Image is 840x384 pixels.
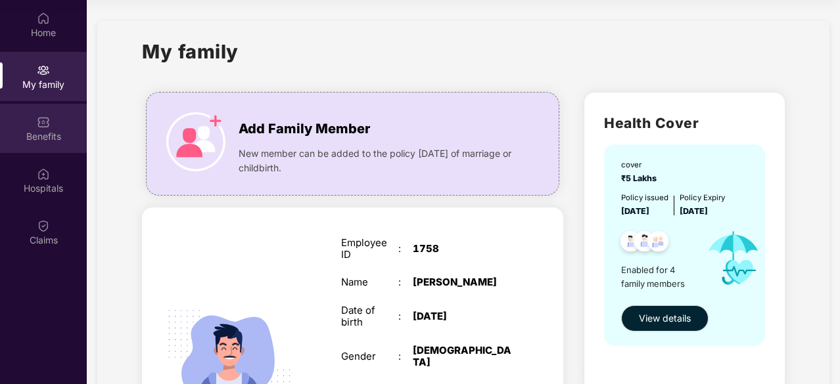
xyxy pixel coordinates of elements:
div: 1758 [413,243,513,255]
div: [DATE] [413,310,513,322]
span: [DATE] [680,206,708,216]
div: cover [621,159,661,171]
div: Date of birth [341,305,398,328]
div: Gender [341,351,398,362]
div: : [398,351,413,362]
img: svg+xml;base64,PHN2ZyB4bWxucz0iaHR0cDovL3d3dy53My5vcmcvMjAwMC9zdmciIHdpZHRoPSI0OC45NDMiIGhlaWdodD... [615,227,647,259]
img: svg+xml;base64,PHN2ZyBpZD0iSG9zcGl0YWxzIiB4bWxucz0iaHR0cDovL3d3dy53My5vcmcvMjAwMC9zdmciIHdpZHRoPS... [37,167,50,181]
div: : [398,310,413,322]
img: svg+xml;base64,PHN2ZyBpZD0iSG9tZSIgeG1sbnM9Imh0dHA6Ly93d3cudzMub3JnLzIwMDAvc3ZnIiB3aWR0aD0iMjAiIG... [37,12,50,25]
div: : [398,243,413,255]
h2: Health Cover [604,112,764,134]
img: svg+xml;base64,PHN2ZyB4bWxucz0iaHR0cDovL3d3dy53My5vcmcvMjAwMC9zdmciIHdpZHRoPSI0OC45NDMiIGhlaWdodD... [642,227,674,259]
span: Enabled for 4 family members [621,263,697,290]
div: Policy issued [621,192,668,203]
div: [PERSON_NAME] [413,276,513,288]
img: svg+xml;base64,PHN2ZyBpZD0iQmVuZWZpdHMiIHhtbG5zPSJodHRwOi8vd3d3LnczLm9yZy8yMDAwL3N2ZyIgd2lkdGg9Ij... [37,116,50,129]
span: View details [639,311,691,326]
img: svg+xml;base64,PHN2ZyBpZD0iQ2xhaW0iIHhtbG5zPSJodHRwOi8vd3d3LnczLm9yZy8yMDAwL3N2ZyIgd2lkdGg9IjIwIi... [37,219,50,232]
span: [DATE] [621,206,649,216]
span: New member can be added to the policy [DATE] of marriage or childbirth. [239,146,518,175]
img: svg+xml;base64,PHN2ZyB4bWxucz0iaHR0cDovL3d3dy53My5vcmcvMjAwMC9zdmciIHdpZHRoPSI0OC45NDMiIGhlaWdodD... [628,227,661,259]
img: icon [166,112,225,171]
div: Employee ID [341,237,398,261]
img: svg+xml;base64,PHN2ZyB3aWR0aD0iMjAiIGhlaWdodD0iMjAiIHZpZXdCb3g9IjAgMCAyMCAyMCIgZmlsbD0ibm9uZSIgeG... [37,64,50,77]
button: View details [621,305,709,331]
div: Policy Expiry [680,192,725,203]
span: ₹5 Lakhs [621,173,661,183]
h1: My family [142,37,239,66]
img: icon [697,218,771,299]
div: Name [341,276,398,288]
span: Add Family Member [239,119,370,139]
div: : [398,276,413,288]
div: [DEMOGRAPHIC_DATA] [413,345,513,368]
